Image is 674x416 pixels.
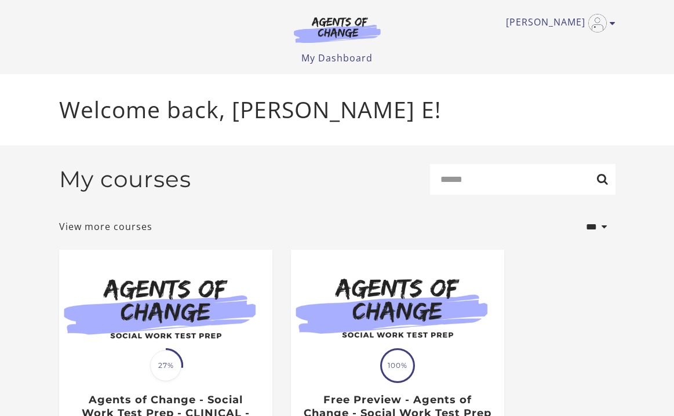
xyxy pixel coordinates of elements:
[150,350,181,381] span: 27%
[382,350,413,381] span: 100%
[282,16,393,43] img: Agents of Change Logo
[59,93,615,127] p: Welcome back, [PERSON_NAME] E!
[59,166,191,193] h2: My courses
[301,52,373,64] a: My Dashboard
[506,14,610,32] a: Toggle menu
[59,220,152,233] a: View more courses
